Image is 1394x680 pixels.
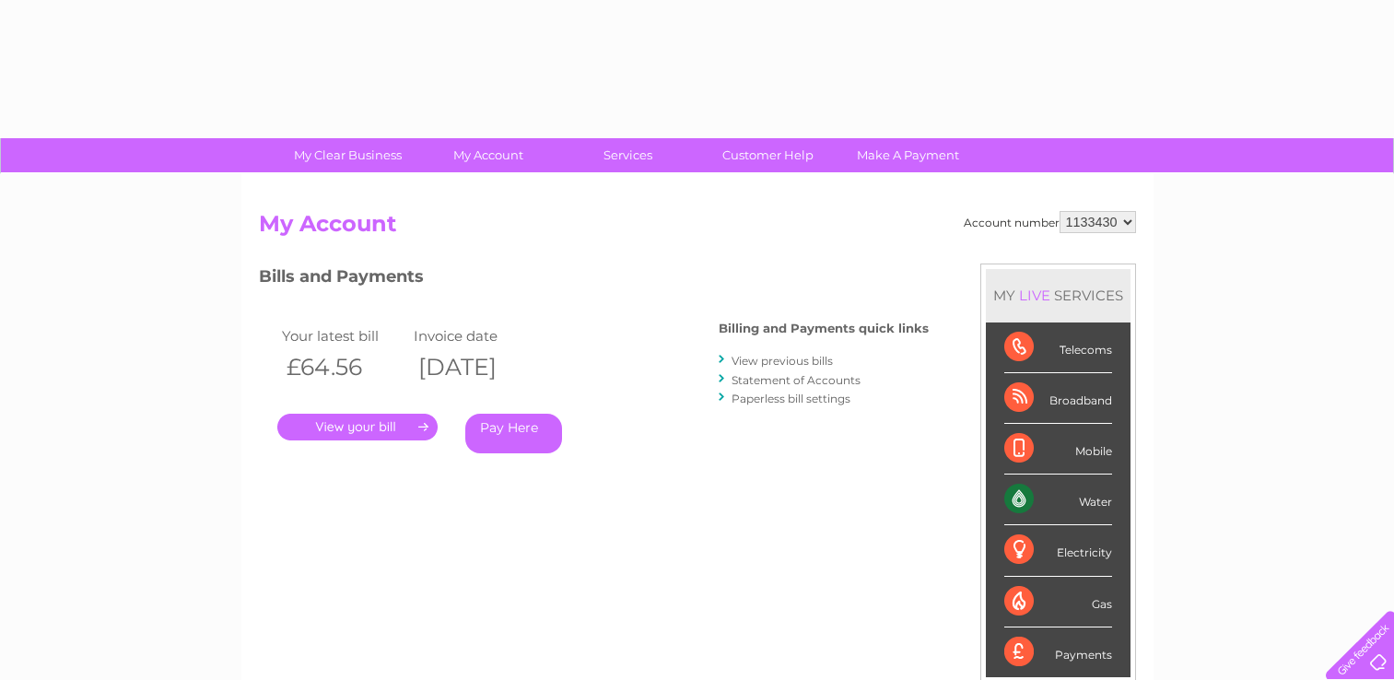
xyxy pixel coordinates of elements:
[1004,373,1112,424] div: Broadband
[465,414,562,453] a: Pay Here
[259,264,929,296] h3: Bills and Payments
[732,392,850,405] a: Paperless bill settings
[277,348,410,386] th: £64.56
[1004,627,1112,677] div: Payments
[552,138,704,172] a: Services
[1004,424,1112,475] div: Mobile
[692,138,844,172] a: Customer Help
[1015,287,1054,304] div: LIVE
[719,322,929,335] h4: Billing and Payments quick links
[1004,525,1112,576] div: Electricity
[732,354,833,368] a: View previous bills
[277,323,410,348] td: Your latest bill
[832,138,984,172] a: Make A Payment
[986,269,1130,322] div: MY SERVICES
[1004,475,1112,525] div: Water
[412,138,564,172] a: My Account
[272,138,424,172] a: My Clear Business
[277,414,438,440] a: .
[964,211,1136,233] div: Account number
[409,323,542,348] td: Invoice date
[1004,322,1112,373] div: Telecoms
[1004,577,1112,627] div: Gas
[732,373,861,387] a: Statement of Accounts
[409,348,542,386] th: [DATE]
[259,211,1136,246] h2: My Account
